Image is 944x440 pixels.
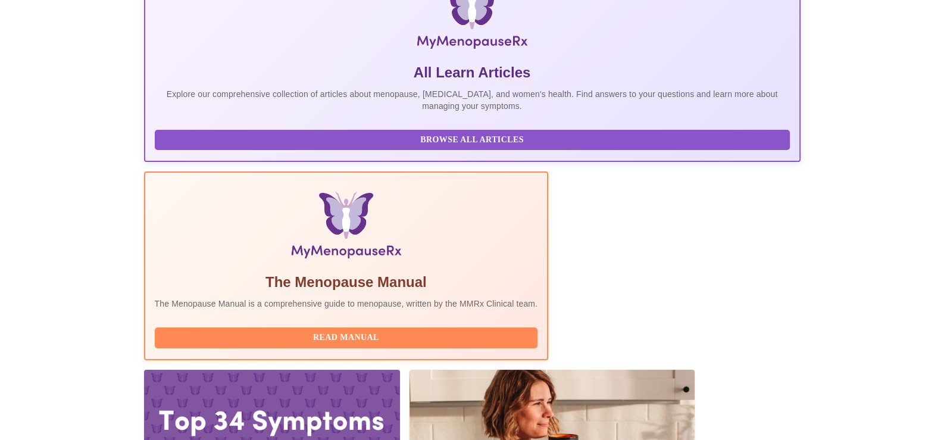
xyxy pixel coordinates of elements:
p: The Menopause Manual is a comprehensive guide to menopause, written by the MMRx Clinical team. [155,298,538,310]
h5: All Learn Articles [155,63,790,82]
h5: The Menopause Manual [155,273,538,292]
span: Browse All Articles [167,133,778,148]
span: Read Manual [167,330,526,345]
button: Browse All Articles [155,130,790,151]
img: Menopause Manual [215,192,477,263]
a: Read Manual [155,332,541,342]
button: Read Manual [155,327,538,348]
a: Browse All Articles [155,134,793,144]
p: Explore our comprehensive collection of articles about menopause, [MEDICAL_DATA], and women's hea... [155,88,790,112]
